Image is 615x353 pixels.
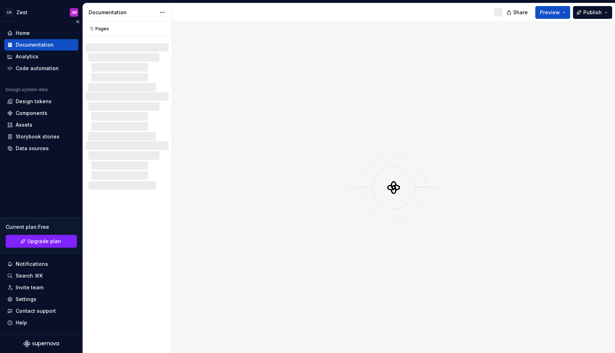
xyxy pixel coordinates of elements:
[4,131,78,142] a: Storybook stories
[4,51,78,62] a: Analytics
[4,143,78,154] a: Data sources
[4,317,78,328] button: Help
[573,6,612,19] button: Publish
[1,5,81,20] button: LHZestJM
[16,65,59,72] div: Code automation
[27,238,61,245] span: Upgrade plan
[4,63,78,74] a: Code automation
[503,6,532,19] button: Share
[4,282,78,293] a: Invite team
[16,296,36,303] div: Settings
[89,9,156,16] div: Documentation
[16,284,43,291] div: Invite team
[16,307,56,315] div: Contact support
[16,260,48,268] div: Notifications
[16,133,59,140] div: Storybook stories
[23,340,59,347] svg: Supernova Logo
[6,87,48,93] div: Design system data
[16,9,27,16] div: Zest
[16,145,49,152] div: Data sources
[16,41,54,48] div: Documentation
[71,10,77,15] div: JM
[6,223,77,231] div: Current plan : Free
[16,319,27,326] div: Help
[540,9,560,16] span: Preview
[16,121,32,128] div: Assets
[513,9,528,16] span: Share
[4,305,78,317] button: Contact support
[4,270,78,281] button: Search ⌘K
[16,30,30,37] div: Home
[4,39,78,51] a: Documentation
[4,96,78,107] a: Design tokens
[6,235,77,248] a: Upgrade plan
[583,9,602,16] span: Publish
[85,26,109,32] div: Pages
[4,107,78,119] a: Components
[4,258,78,270] button: Notifications
[5,8,14,17] div: LH
[73,17,83,27] button: Collapse sidebar
[16,272,43,279] div: Search ⌘K
[4,119,78,131] a: Assets
[4,27,78,39] a: Home
[16,98,52,105] div: Design tokens
[535,6,570,19] button: Preview
[16,53,38,60] div: Analytics
[16,110,47,117] div: Components
[4,294,78,305] a: Settings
